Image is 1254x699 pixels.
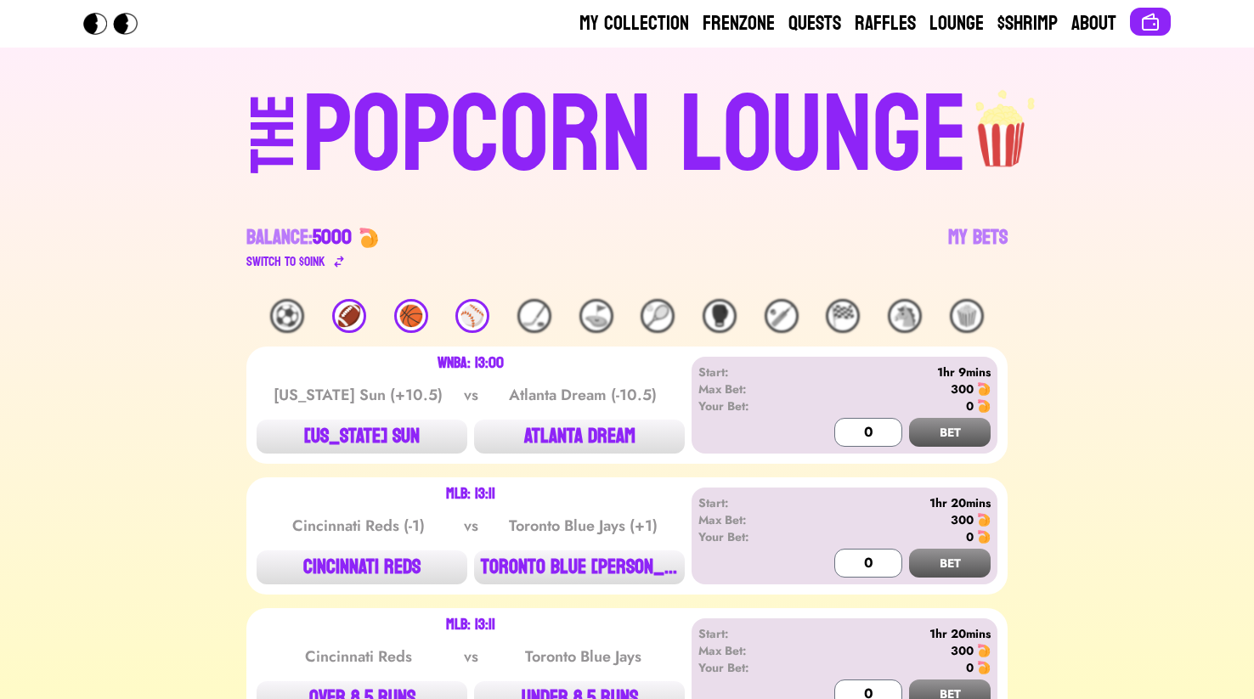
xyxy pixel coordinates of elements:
div: Start: [698,494,796,511]
img: Popcorn [83,13,151,35]
div: 🏈 [332,299,366,333]
div: Max Bet: [698,642,796,659]
div: 300 [951,381,974,397]
a: Quests [788,10,841,37]
img: popcorn [968,75,1037,170]
button: TORONTO BLUE [PERSON_NAME]... [474,550,685,584]
div: vs [460,514,482,538]
div: 1hr 9mins [796,364,991,381]
div: 🏏 [765,299,799,333]
img: 🍤 [977,530,991,544]
div: 🍿 [950,299,984,333]
a: My Bets [948,224,1008,272]
div: Switch to $ OINK [246,251,325,272]
div: Cincinnati Reds (-1) [273,514,444,538]
button: CINCINNATI REDS [257,550,467,584]
div: 0 [966,528,974,545]
div: MLB: 13:11 [446,488,495,501]
a: My Collection [579,10,689,37]
div: ⚽️ [270,299,304,333]
button: BET [909,549,991,578]
button: [US_STATE] SUN [257,420,467,454]
img: 🍤 [977,382,991,396]
div: [US_STATE] Sun (+10.5) [273,383,444,407]
img: 🍤 [359,228,379,248]
a: THEPOPCORN LOUNGEpopcorn [104,75,1150,190]
div: 0 [966,397,974,414]
a: Lounge [929,10,984,37]
img: 🍤 [977,644,991,657]
img: 🍤 [977,513,991,527]
a: $Shrimp [997,10,1058,37]
div: Cincinnati Reds [273,645,444,668]
div: 0 [966,659,974,676]
div: Max Bet: [698,511,796,528]
button: ATLANTA DREAM [474,420,685,454]
img: 🍤 [977,661,991,674]
div: 🏁 [826,299,860,333]
div: 🎾 [641,299,675,333]
div: ⚾️ [455,299,489,333]
div: ⛳️ [579,299,613,333]
div: 1hr 20mins [796,625,991,642]
img: Connect wallet [1140,12,1161,32]
div: 1hr 20mins [796,494,991,511]
button: BET [909,418,991,447]
div: Max Bet: [698,381,796,397]
div: Balance: [246,224,352,251]
div: 🏀 [394,299,428,333]
a: About [1071,10,1116,37]
div: Your Bet: [698,528,796,545]
div: Your Bet: [698,659,796,676]
div: Toronto Blue Jays [497,645,669,668]
div: Start: [698,625,796,642]
div: WNBA: 13:00 [438,357,504,370]
div: 300 [951,511,974,528]
div: 🥊 [703,299,737,333]
div: 300 [951,642,974,659]
span: 5000 [313,219,352,256]
div: 🏒 [517,299,551,333]
div: Atlanta Dream (-10.5) [497,383,669,407]
a: Raffles [855,10,916,37]
a: Frenzone [703,10,775,37]
div: THE [243,94,304,207]
div: Your Bet: [698,397,796,414]
div: Start: [698,364,796,381]
img: 🍤 [977,399,991,413]
div: vs [460,645,482,668]
div: Toronto Blue Jays (+1) [497,514,669,538]
div: POPCORN LOUNGE [302,82,968,190]
div: 🐴 [888,299,922,333]
div: MLB: 13:11 [446,618,495,632]
div: vs [460,383,482,407]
